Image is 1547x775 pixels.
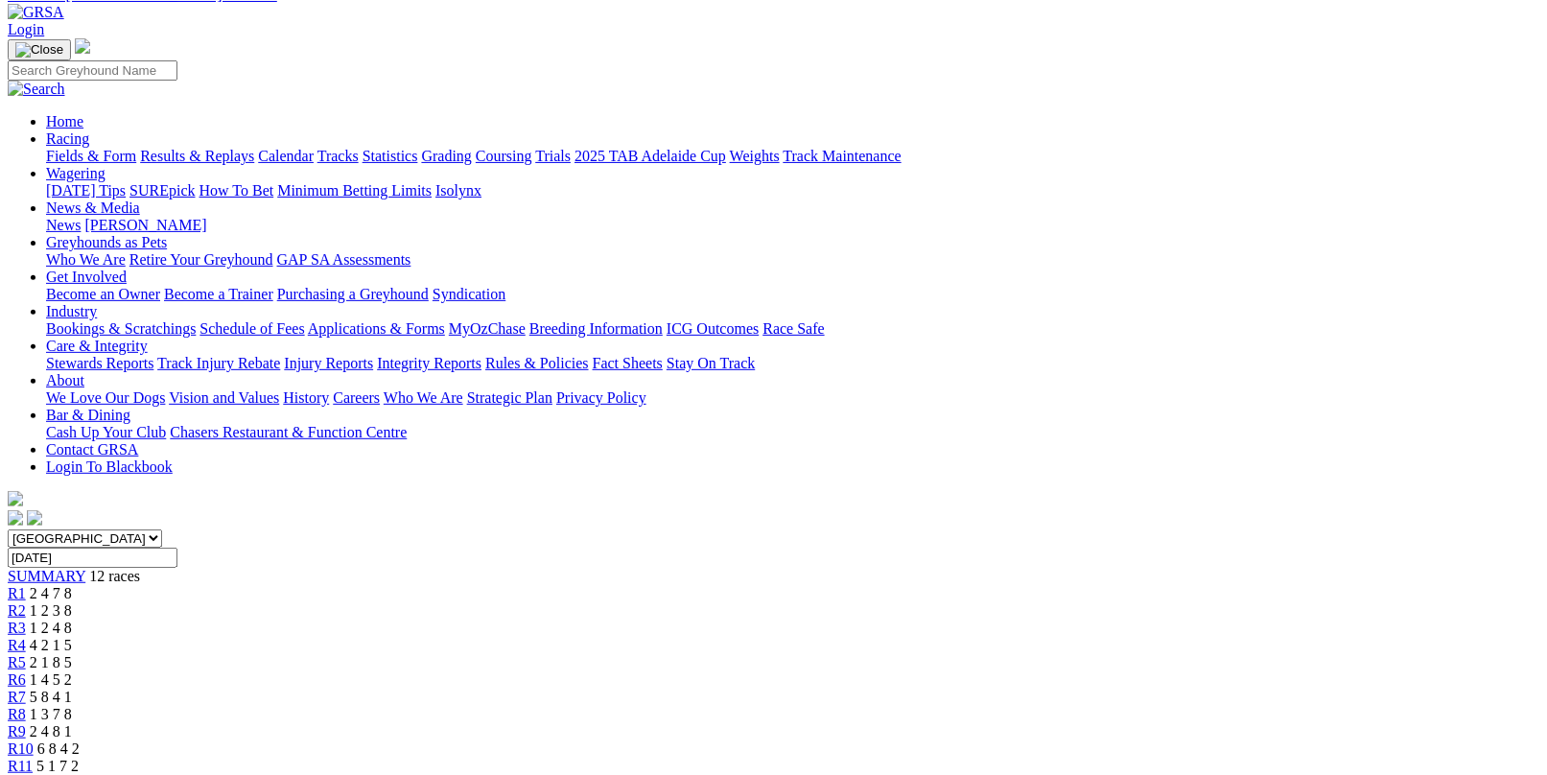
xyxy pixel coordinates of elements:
[277,251,411,268] a: GAP SA Assessments
[30,723,72,740] span: 2 4 8 1
[535,148,571,164] a: Trials
[317,148,359,164] a: Tracks
[46,338,148,354] a: Care & Integrity
[593,355,663,371] a: Fact Sheets
[8,548,177,568] input: Select date
[667,320,759,337] a: ICG Outcomes
[30,654,72,670] span: 2 1 8 5
[8,706,26,722] a: R8
[8,758,33,774] a: R11
[8,568,85,584] a: SUMMARY
[170,424,407,440] a: Chasers Restaurant & Function Centre
[199,320,304,337] a: Schedule of Fees
[46,441,138,458] a: Contact GRSA
[46,113,83,129] a: Home
[730,148,780,164] a: Weights
[46,130,89,147] a: Racing
[46,182,126,199] a: [DATE] Tips
[8,740,34,757] a: R10
[8,81,65,98] img: Search
[283,389,329,406] a: History
[46,320,1539,338] div: Industry
[8,637,26,653] a: R4
[84,217,206,233] a: [PERSON_NAME]
[46,424,1539,441] div: Bar & Dining
[8,4,64,21] img: GRSA
[277,286,429,302] a: Purchasing a Greyhound
[467,389,552,406] a: Strategic Plan
[30,689,72,705] span: 5 8 4 1
[46,286,160,302] a: Become an Owner
[284,355,373,371] a: Injury Reports
[129,182,195,199] a: SUREpick
[46,424,166,440] a: Cash Up Your Club
[377,355,481,371] a: Integrity Reports
[8,602,26,619] a: R2
[8,723,26,740] a: R9
[30,671,72,688] span: 1 4 5 2
[762,320,824,337] a: Race Safe
[46,286,1539,303] div: Get Involved
[363,148,418,164] a: Statistics
[258,148,314,164] a: Calendar
[164,286,273,302] a: Become a Trainer
[784,148,902,164] a: Track Maintenance
[8,620,26,636] a: R3
[449,320,526,337] a: MyOzChase
[169,389,279,406] a: Vision and Values
[75,38,90,54] img: logo-grsa-white.png
[30,706,72,722] span: 1 3 7 8
[46,372,84,388] a: About
[46,355,1539,372] div: Care & Integrity
[36,758,79,774] span: 5 1 7 2
[435,182,481,199] a: Isolynx
[15,42,63,58] img: Close
[485,355,589,371] a: Rules & Policies
[333,389,380,406] a: Careers
[46,269,127,285] a: Get Involved
[433,286,505,302] a: Syndication
[46,182,1539,200] div: Wagering
[476,148,532,164] a: Coursing
[46,148,1539,165] div: Racing
[30,620,72,636] span: 1 2 4 8
[46,458,173,475] a: Login To Blackbook
[422,148,472,164] a: Grading
[89,568,140,584] span: 12 races
[30,637,72,653] span: 4 2 1 5
[140,148,254,164] a: Results & Replays
[46,320,196,337] a: Bookings & Scratchings
[8,491,23,506] img: logo-grsa-white.png
[30,585,72,601] span: 2 4 7 8
[8,654,26,670] a: R5
[46,389,1539,407] div: About
[46,234,167,250] a: Greyhounds as Pets
[529,320,663,337] a: Breeding Information
[384,389,463,406] a: Who We Are
[27,510,42,526] img: twitter.svg
[46,303,97,319] a: Industry
[37,740,80,757] span: 6 8 4 2
[46,251,126,268] a: Who We Are
[30,602,72,619] span: 1 2 3 8
[308,320,445,337] a: Applications & Forms
[556,389,646,406] a: Privacy Policy
[199,182,274,199] a: How To Bet
[46,200,140,216] a: News & Media
[46,355,153,371] a: Stewards Reports
[8,671,26,688] a: R6
[129,251,273,268] a: Retire Your Greyhound
[8,689,26,705] span: R7
[46,148,136,164] a: Fields & Form
[574,148,726,164] a: 2025 TAB Adelaide Cup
